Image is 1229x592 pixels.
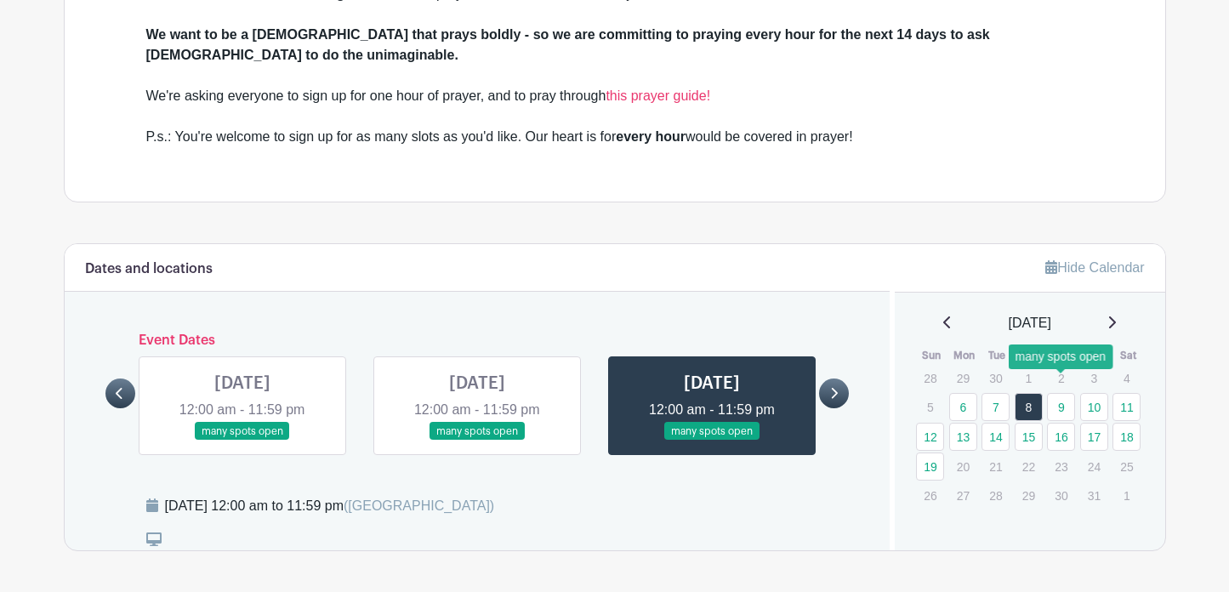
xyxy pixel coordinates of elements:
span: [DATE] [1009,313,1051,333]
a: 8 [1015,393,1043,421]
p: 1 [1112,482,1141,509]
a: 18 [1112,423,1141,451]
a: 9 [1047,393,1075,421]
a: 19 [916,453,944,481]
p: 27 [949,482,977,509]
p: 25 [1112,453,1141,480]
a: 10 [1080,393,1108,421]
p: 1 [1015,365,1043,391]
p: 22 [1015,453,1043,480]
a: 13 [949,423,977,451]
div: [DATE] 12:00 am to 11:59 pm [165,496,495,516]
p: 29 [1015,482,1043,509]
p: 31 [1080,482,1108,509]
p: 5 [916,394,944,420]
p: 23 [1047,453,1075,480]
th: Sat [1112,347,1145,364]
a: 6 [949,393,977,421]
p: 28 [981,482,1010,509]
a: this prayer guide! [606,88,710,103]
p: 24 [1080,453,1108,480]
a: 11 [1112,393,1141,421]
h6: Event Dates [135,333,820,349]
a: 7 [981,393,1010,421]
a: 12 [916,423,944,451]
th: Tue [981,347,1014,364]
p: 30 [1047,482,1075,509]
p: 4 [1112,365,1141,391]
a: 14 [981,423,1010,451]
p: 28 [916,365,944,391]
a: 16 [1047,423,1075,451]
a: Hide Calendar [1045,260,1144,275]
strong: every hour [616,129,686,144]
th: Sun [915,347,948,364]
th: Mon [948,347,981,364]
p: 30 [981,365,1010,391]
span: ([GEOGRAPHIC_DATA]) [344,498,494,513]
a: 15 [1015,423,1043,451]
a: 17 [1080,423,1108,451]
p: 2 [1047,365,1075,391]
div: many spots open [1009,344,1113,369]
p: 26 [916,482,944,509]
h6: Dates and locations [85,261,213,277]
p: 21 [981,453,1010,480]
p: 29 [949,365,977,391]
p: 3 [1080,365,1108,391]
strong: We want to be a [DEMOGRAPHIC_DATA] that prays boldly - so we are committing to praying every hour... [146,27,990,62]
p: 20 [949,453,977,480]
